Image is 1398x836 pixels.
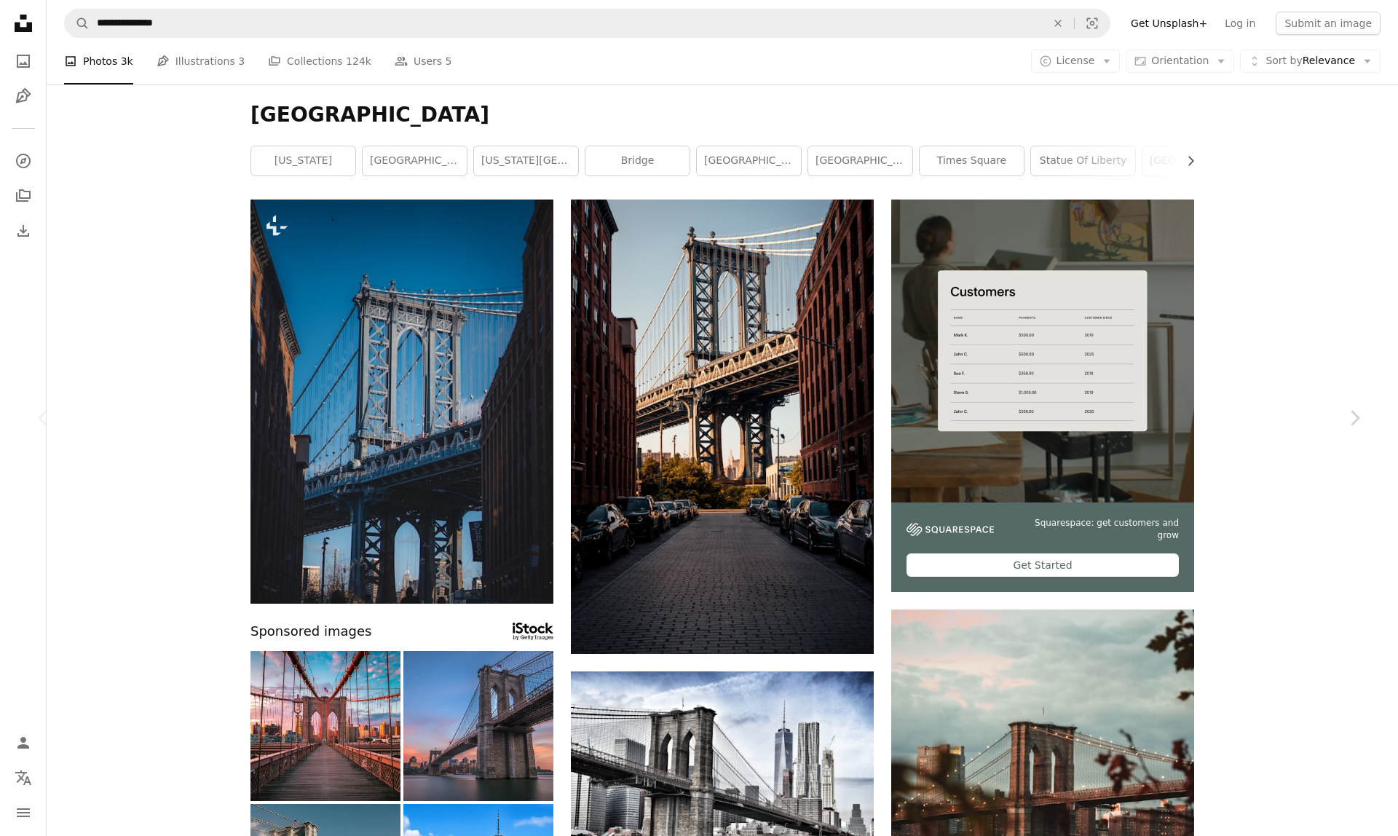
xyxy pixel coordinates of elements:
form: Find visuals sitewide [64,9,1110,38]
a: [GEOGRAPHIC_DATA] [697,146,801,176]
a: Manhattan Bridge, New York [571,419,874,433]
img: file-1747939376688-baf9a4a454ffimage [891,200,1194,502]
span: Sort by [1265,55,1302,66]
span: 5 [446,53,452,69]
span: 3 [238,53,245,69]
button: Language [9,763,38,792]
button: scroll list to the right [1177,146,1194,176]
button: Sort byRelevance [1240,50,1381,73]
a: bridge [585,146,690,176]
span: Squarespace: get customers and grow [1011,517,1179,542]
a: Squarespace: get customers and growGet Started [891,200,1194,592]
img: file-1747939142011-51e5cc87e3c9 [907,523,994,536]
a: a large bridge spanning over a city with tall buildings [250,395,553,408]
h1: [GEOGRAPHIC_DATA] [250,102,1194,128]
img: a large bridge spanning over a city with tall buildings [250,200,553,604]
a: Illustrations [9,82,38,111]
a: times square [920,146,1024,176]
button: Menu [9,798,38,827]
a: Log in [1216,12,1264,35]
a: [US_STATE][GEOGRAPHIC_DATA] [474,146,578,176]
a: [GEOGRAPHIC_DATA] night [1142,146,1247,176]
span: Orientation [1151,55,1209,66]
button: Search Unsplash [65,9,90,37]
a: Log in / Sign up [9,728,38,757]
a: Illustrations 3 [157,38,245,84]
a: Collections 124k [268,38,371,84]
a: Brooklyn Bridge during daytime [571,778,874,791]
a: Users 5 [395,38,452,84]
span: Sponsored images [250,621,371,642]
img: Brooklyn Bridge, New York City, USA [403,651,553,801]
button: Orientation [1126,50,1234,73]
img: Manhattan Bridge, New York [571,200,874,654]
div: Get Started [907,553,1179,577]
span: License [1057,55,1095,66]
span: Relevance [1265,54,1355,68]
a: Get Unsplash+ [1122,12,1216,35]
button: Submit an image [1276,12,1381,35]
button: Clear [1042,9,1074,37]
a: [US_STATE] [251,146,355,176]
span: 124k [346,53,371,69]
img: The Brooklyn Bridge [250,651,400,801]
a: Explore [9,146,38,176]
a: statue of liberty [1031,146,1135,176]
a: [GEOGRAPHIC_DATA] [363,146,467,176]
a: Photos [9,47,38,76]
button: License [1031,50,1121,73]
button: Visual search [1075,9,1110,37]
a: Next [1311,348,1398,488]
a: [GEOGRAPHIC_DATA] [808,146,912,176]
a: Collections [9,181,38,210]
a: Download History [9,216,38,245]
